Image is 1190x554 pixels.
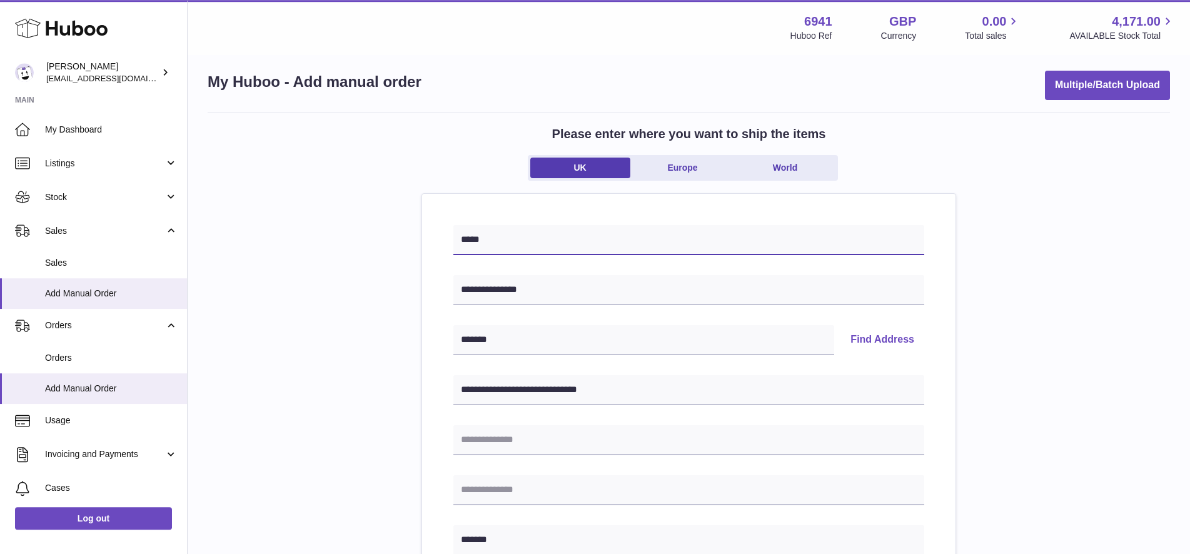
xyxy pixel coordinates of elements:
[735,158,835,178] a: World
[45,288,178,300] span: Add Manual Order
[965,30,1021,42] span: Total sales
[1069,13,1175,42] a: 4,171.00 AVAILABLE Stock Total
[45,124,178,136] span: My Dashboard
[965,13,1021,42] a: 0.00 Total sales
[840,325,924,355] button: Find Address
[45,257,178,269] span: Sales
[1045,71,1170,100] button: Multiple/Batch Upload
[15,507,172,530] a: Log out
[804,13,832,30] strong: 6941
[45,352,178,364] span: Orders
[45,448,164,460] span: Invoicing and Payments
[45,191,164,203] span: Stock
[45,320,164,331] span: Orders
[982,13,1007,30] span: 0.00
[552,126,826,143] h2: Please enter where you want to ship the items
[45,383,178,395] span: Add Manual Order
[1069,30,1175,42] span: AVAILABLE Stock Total
[45,482,178,494] span: Cases
[45,225,164,237] span: Sales
[881,30,917,42] div: Currency
[633,158,733,178] a: Europe
[790,30,832,42] div: Huboo Ref
[530,158,630,178] a: UK
[889,13,916,30] strong: GBP
[46,61,159,84] div: [PERSON_NAME]
[45,415,178,426] span: Usage
[208,72,421,92] h1: My Huboo - Add manual order
[15,63,34,82] img: support@photogears.uk
[46,73,184,83] span: [EMAIL_ADDRESS][DOMAIN_NAME]
[1112,13,1161,30] span: 4,171.00
[45,158,164,169] span: Listings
